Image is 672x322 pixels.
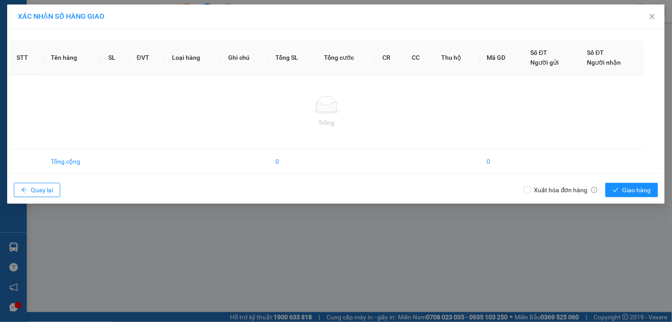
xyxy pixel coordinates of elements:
[640,4,665,29] button: Close
[623,185,651,195] span: Giao hàng
[130,41,165,75] th: ĐVT
[44,149,102,174] td: Tổng cộng
[44,41,102,75] th: Tên hàng
[376,41,405,75] th: CR
[16,118,637,128] div: Trống
[221,41,268,75] th: Ghi chú
[18,12,104,21] span: XÁC NHẬN SỐ HÀNG GIAO
[21,187,27,194] span: arrow-left
[531,49,548,56] span: Số ĐT
[31,185,53,195] span: Quay lại
[606,183,658,197] button: checkGiao hàng
[268,41,317,75] th: Tổng SL
[101,41,130,75] th: SL
[649,13,656,20] span: close
[268,149,317,174] td: 0
[434,41,480,75] th: Thu hộ
[317,41,376,75] th: Tổng cước
[480,149,524,174] td: 0
[613,187,619,194] span: check
[587,49,604,56] span: Số ĐT
[14,183,60,197] button: arrow-leftQuay lại
[591,187,598,193] span: info-circle
[480,41,524,75] th: Mã GD
[405,41,434,75] th: CC
[587,59,621,66] span: Người nhận
[165,41,221,75] th: Loại hàng
[531,185,601,195] span: Xuất hóa đơn hàng
[531,59,559,66] span: Người gửi
[9,41,44,75] th: STT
